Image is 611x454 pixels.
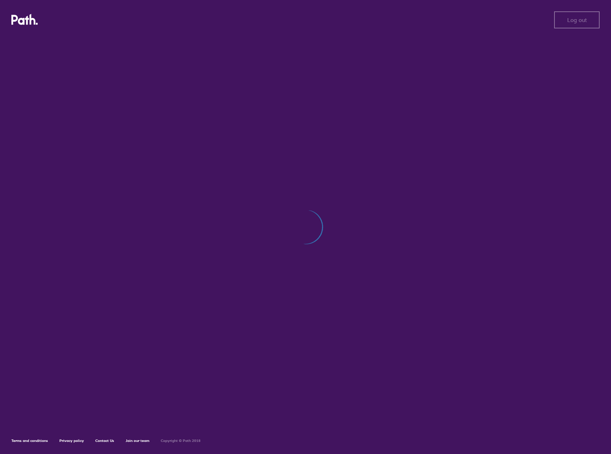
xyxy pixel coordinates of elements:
button: Log out [554,11,600,28]
span: Log out [567,17,587,23]
a: Privacy policy [59,438,84,443]
h6: Copyright © Path 2018 [161,439,201,443]
a: Contact Us [95,438,114,443]
a: Terms and conditions [11,438,48,443]
a: Join our team [126,438,149,443]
